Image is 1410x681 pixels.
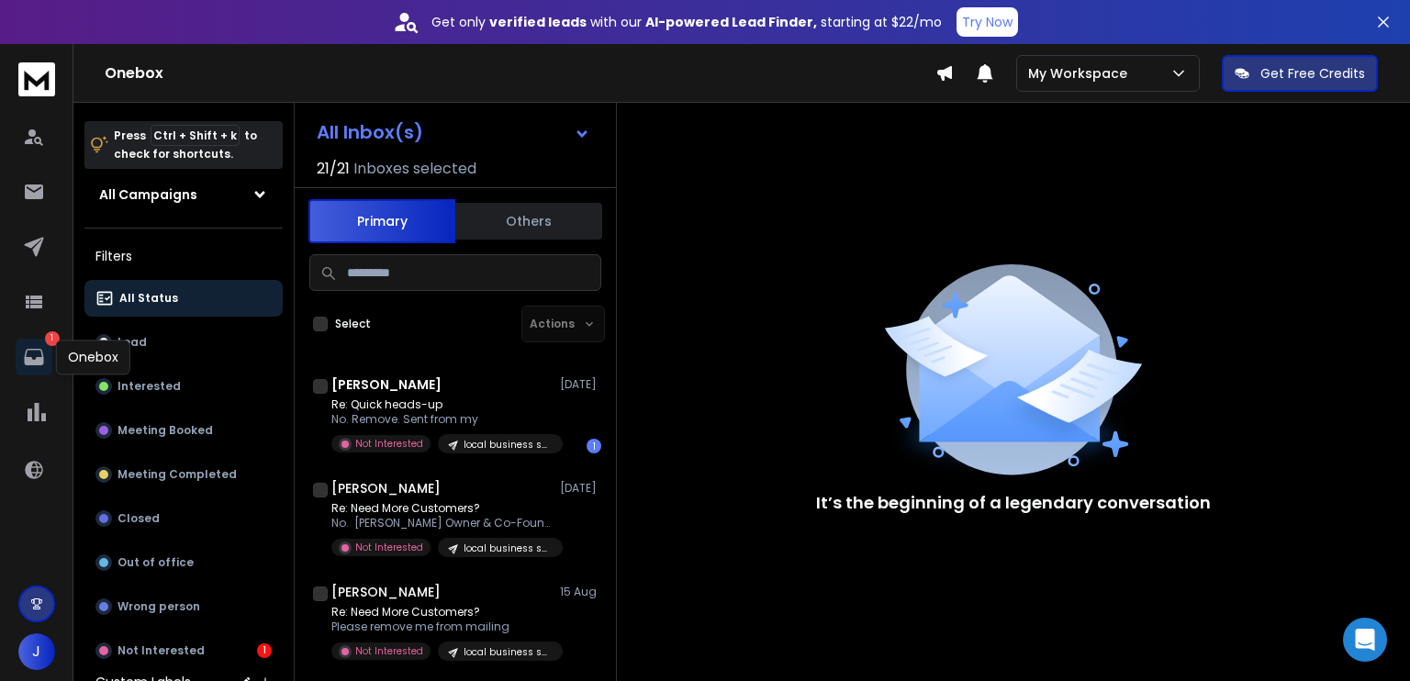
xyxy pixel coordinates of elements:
p: Re: Quick heads-up [331,397,552,412]
p: It’s the beginning of a legendary conversation [816,490,1211,516]
div: 1 [587,439,601,453]
strong: verified leads [489,13,587,31]
button: Closed [84,500,283,537]
button: All Campaigns [84,176,283,213]
span: Ctrl + Shift + k [151,125,240,146]
p: Interested [117,379,181,394]
div: Onebox [56,340,130,374]
p: Press to check for shortcuts. [114,127,257,163]
p: [DATE] [560,377,601,392]
p: Meeting Booked [117,423,213,438]
p: No. Remove. Sent from my [331,412,552,427]
p: My Workspace [1028,64,1135,83]
p: Not Interested [117,643,205,658]
label: Select [335,317,371,331]
button: Interested [84,368,283,405]
div: 1 [257,643,272,658]
button: Lead [84,324,283,361]
a: 1 [16,339,52,375]
p: [DATE] [560,481,601,496]
p: Get only with our starting at $22/mo [431,13,942,31]
button: All Inbox(s) [302,114,605,151]
p: Re: Need More Customers? [331,501,552,516]
h3: Filters [84,243,283,269]
h3: Inboxes selected [353,158,476,180]
p: Meeting Completed [117,467,237,482]
button: All Status [84,280,283,317]
p: Out of office [117,555,194,570]
h1: [PERSON_NAME] [331,375,442,394]
button: Wrong person [84,588,283,625]
img: logo [18,62,55,96]
h1: [PERSON_NAME] [331,479,441,497]
p: local business seo [464,438,552,452]
p: Lead [117,335,147,350]
span: 21 / 21 [317,158,350,180]
p: 1 [45,331,60,346]
button: Others [455,201,602,241]
p: Get Free Credits [1260,64,1365,83]
button: Try Now [957,7,1018,37]
h1: [PERSON_NAME] [331,583,441,601]
p: Wrong person [117,599,200,614]
button: J [18,633,55,670]
p: All Status [119,291,178,306]
h1: All Campaigns [99,185,197,204]
p: Re: Need More Customers? [331,605,552,620]
p: Not Interested [355,644,423,658]
button: Out of office [84,544,283,581]
h1: All Inbox(s) [317,123,423,141]
p: Not Interested [355,437,423,451]
p: local business seo [464,645,552,659]
p: Try Now [962,13,1013,31]
p: local business seo [464,541,552,555]
button: Not Interested1 [84,632,283,669]
button: Meeting Booked [84,412,283,449]
h1: Onebox [105,62,935,84]
strong: AI-powered Lead Finder, [645,13,817,31]
p: 15 Aug [560,585,601,599]
p: Not Interested [355,541,423,554]
p: Please remove me from mailing [331,620,552,634]
p: No. [PERSON_NAME] Owner & Co-Founder PS Wellness 07713 [331,516,552,530]
button: Meeting Completed [84,456,283,493]
div: Open Intercom Messenger [1343,618,1387,662]
button: Primary [308,199,455,243]
button: Get Free Credits [1222,55,1378,92]
p: Closed [117,511,160,526]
